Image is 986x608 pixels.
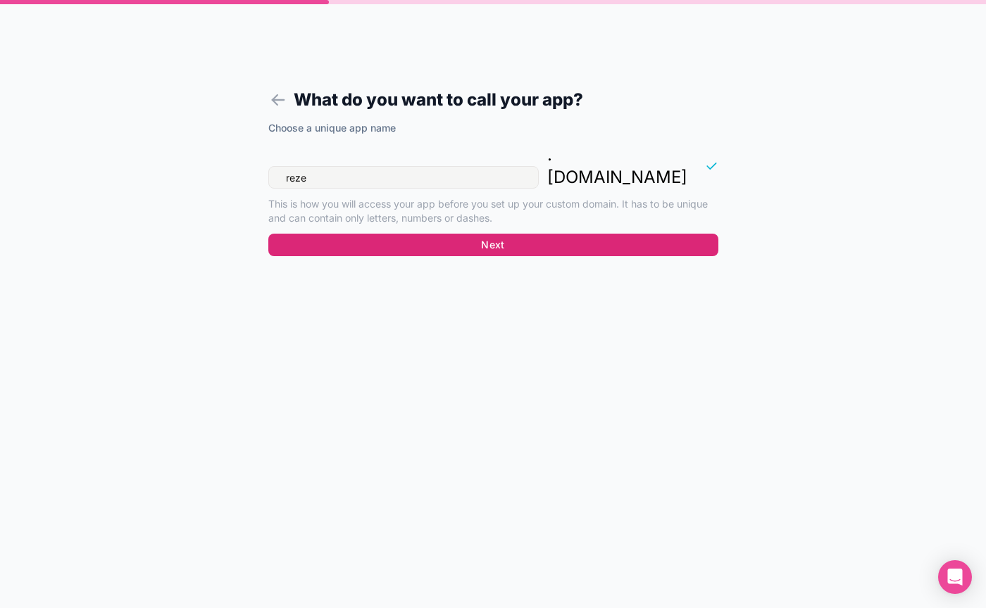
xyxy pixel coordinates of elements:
label: Choose a unique app name [268,121,396,135]
p: . [DOMAIN_NAME] [547,144,687,189]
button: Next [268,234,718,256]
p: This is how you will access your app before you set up your custom domain. It has to be unique an... [268,197,718,225]
div: Open Intercom Messenger [938,560,972,594]
input: reze [268,166,539,189]
h1: What do you want to call your app? [268,87,718,113]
